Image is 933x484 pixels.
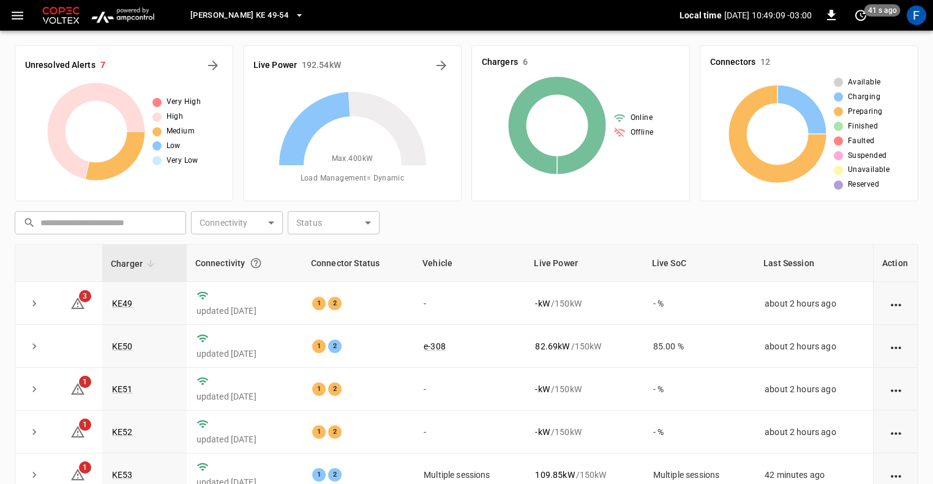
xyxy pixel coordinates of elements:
div: 1 [312,425,326,439]
a: 1 [70,469,85,479]
span: Suspended [848,150,887,162]
span: Faulted [848,135,875,147]
div: action cell options [888,469,904,481]
th: Action [873,245,918,282]
span: High [167,111,184,123]
div: 1 [312,468,326,482]
p: 109.85 kW [535,469,574,481]
span: Very Low [167,155,198,167]
a: KE50 [112,341,133,351]
button: set refresh interval [851,6,871,25]
p: updated [DATE] [197,433,293,445]
a: e-308 [424,341,446,351]
p: updated [DATE] [197,305,293,317]
button: expand row [25,337,43,356]
h6: 6 [523,56,528,69]
a: 3 [70,297,85,307]
th: Live Power [525,245,643,282]
a: KE53 [112,470,133,480]
td: - % [643,282,755,325]
a: 1 [70,426,85,436]
div: / 150 kW [535,383,633,395]
button: Connection between the charger and our software. [245,252,267,274]
div: 2 [328,468,342,482]
p: - kW [535,426,549,438]
div: / 150 kW [535,297,633,310]
div: 1 [312,340,326,353]
span: Reserved [848,179,879,191]
button: All Alerts [203,56,223,75]
td: about 2 hours ago [755,325,873,368]
div: / 150 kW [535,426,633,438]
p: - kW [535,383,549,395]
div: action cell options [888,426,904,438]
td: about 2 hours ago [755,282,873,325]
button: expand row [25,466,43,484]
button: expand row [25,423,43,441]
span: 1 [79,461,91,474]
th: Live SoC [643,245,755,282]
span: Finished [848,121,878,133]
p: [DATE] 10:49:09 -03:00 [724,9,812,21]
td: - [414,411,525,453]
th: Vehicle [414,245,525,282]
img: ampcontrol.io logo [87,4,159,27]
a: 1 [70,384,85,393]
h6: 192.54 kW [302,59,341,72]
p: updated [DATE] [197,348,293,360]
div: action cell options [888,340,904,352]
span: Offline [631,127,654,139]
button: [PERSON_NAME] KE 49-54 [185,4,309,28]
a: KE51 [112,384,133,394]
div: profile-icon [907,6,926,25]
div: / 150 kW [535,469,633,481]
button: Energy Overview [432,56,451,75]
div: action cell options [888,297,904,310]
span: 3 [79,290,91,302]
th: Last Session [755,245,873,282]
span: Very High [167,96,201,108]
h6: Connectors [710,56,755,69]
span: Load Management = Dynamic [301,173,405,185]
div: 2 [328,425,342,439]
td: - [414,368,525,411]
span: Max. 400 kW [332,153,373,165]
span: Charging [848,91,880,103]
p: Local time [680,9,722,21]
img: Customer Logo [40,4,82,27]
span: Unavailable [848,164,890,176]
h6: Chargers [482,56,518,69]
td: - [414,282,525,325]
div: action cell options [888,383,904,395]
span: Online [631,112,653,124]
span: 41 s ago [864,4,901,17]
div: 1 [312,297,326,310]
span: Charger [111,256,159,271]
td: - % [643,368,755,411]
td: 85.00 % [643,325,755,368]
th: Connector Status [302,245,414,282]
td: about 2 hours ago [755,368,873,411]
div: 1 [312,382,326,396]
span: Available [848,76,881,89]
h6: 7 [100,59,105,72]
div: Connectivity [195,252,294,274]
p: updated [DATE] [197,390,293,403]
div: / 150 kW [535,340,633,352]
div: 2 [328,297,342,310]
h6: Unresolved Alerts [25,59,96,72]
td: - % [643,411,755,453]
p: 82.69 kW [535,340,569,352]
div: 2 [328,382,342,396]
p: - kW [535,297,549,310]
span: Low [167,140,181,152]
h6: 12 [760,56,770,69]
span: Preparing [848,106,883,118]
a: KE52 [112,427,133,437]
a: KE49 [112,299,133,308]
button: expand row [25,294,43,313]
h6: Live Power [253,59,297,72]
span: [PERSON_NAME] KE 49-54 [190,9,288,23]
span: 1 [79,419,91,431]
div: 2 [328,340,342,353]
